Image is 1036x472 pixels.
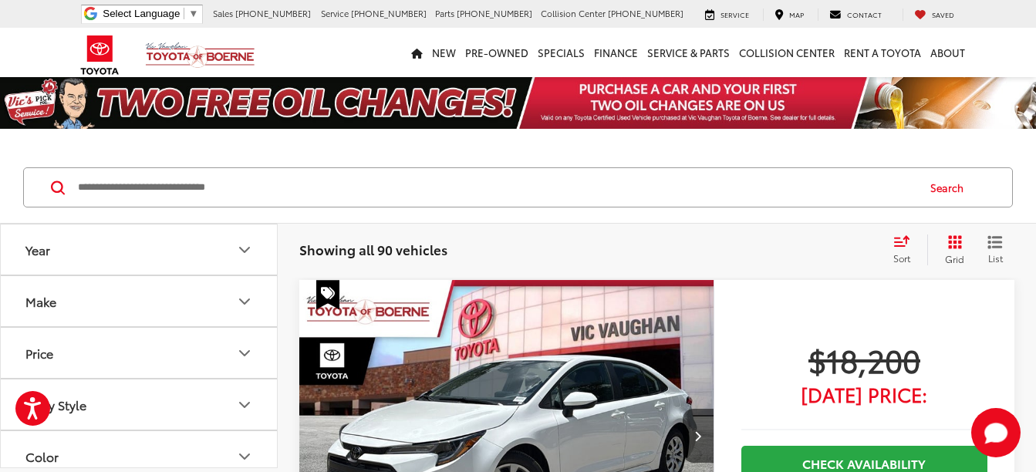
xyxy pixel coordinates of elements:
[932,9,954,19] span: Saved
[839,28,926,77] a: Rent a Toyota
[25,449,59,464] div: Color
[818,8,893,21] a: Contact
[741,340,987,379] span: $18,200
[734,28,839,77] a: Collision Center
[1,379,278,430] button: Body StyleBody Style
[25,294,56,308] div: Make
[25,397,86,412] div: Body Style
[789,9,804,19] span: Map
[893,251,910,265] span: Sort
[926,28,970,77] a: About
[435,7,454,19] span: Parts
[927,234,976,265] button: Grid View
[533,28,589,77] a: Specials
[427,28,461,77] a: New
[461,28,533,77] a: Pre-Owned
[916,168,986,207] button: Search
[720,9,749,19] span: Service
[971,408,1021,457] svg: Start Chat
[25,242,50,257] div: Year
[321,7,349,19] span: Service
[886,234,927,265] button: Select sort value
[847,9,882,19] span: Contact
[235,292,254,311] div: Make
[741,386,987,402] span: [DATE] Price:
[1,224,278,275] button: YearYear
[145,42,255,69] img: Vic Vaughan Toyota of Boerne
[235,241,254,259] div: Year
[299,240,447,258] span: Showing all 90 vehicles
[235,396,254,414] div: Body Style
[235,7,311,19] span: [PHONE_NUMBER]
[1,328,278,378] button: PricePrice
[683,409,714,463] button: Next image
[407,28,427,77] a: Home
[188,8,198,19] span: ▼
[541,7,606,19] span: Collision Center
[643,28,734,77] a: Service & Parts: Opens in a new tab
[103,8,180,19] span: Select Language
[316,280,339,309] span: Special
[971,408,1021,457] button: Toggle Chat Window
[589,28,643,77] a: Finance
[903,8,966,21] a: My Saved Vehicles
[213,7,233,19] span: Sales
[351,7,427,19] span: [PHONE_NUMBER]
[25,346,53,360] div: Price
[693,8,761,21] a: Service
[457,7,532,19] span: [PHONE_NUMBER]
[103,8,198,19] a: Select Language​
[987,251,1003,265] span: List
[235,447,254,466] div: Color
[945,252,964,265] span: Grid
[71,30,129,80] img: Toyota
[76,169,916,206] input: Search by Make, Model, or Keyword
[235,344,254,362] div: Price
[608,7,683,19] span: [PHONE_NUMBER]
[763,8,815,21] a: Map
[976,234,1014,265] button: List View
[1,276,278,326] button: MakeMake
